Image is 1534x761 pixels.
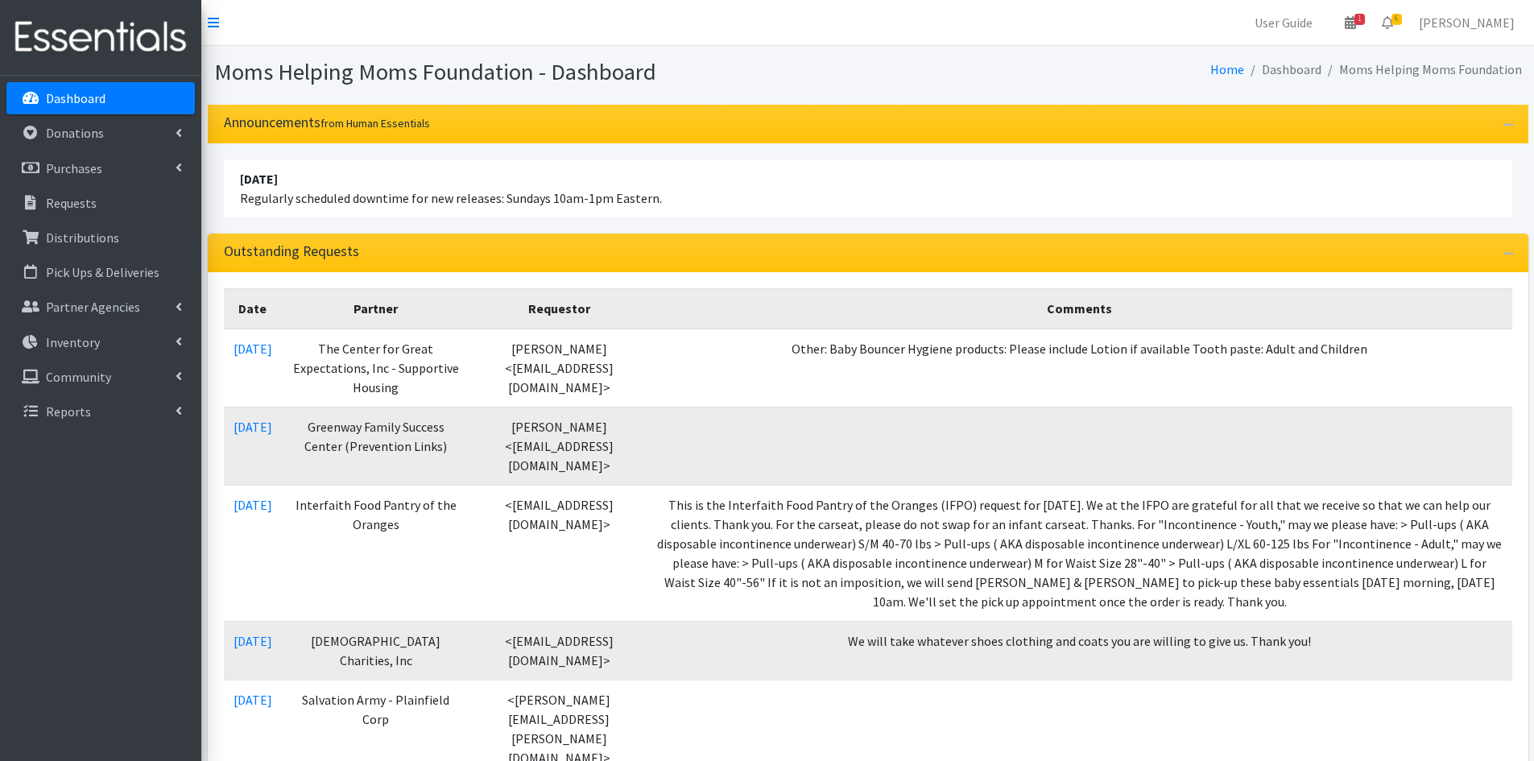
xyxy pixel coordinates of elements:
p: Requests [46,195,97,211]
a: [DATE] [234,419,272,435]
td: Greenway Family Success Center (Prevention Links) [282,407,471,485]
td: The Center for Great Expectations, Inc - Supportive Housing [282,329,471,407]
td: This is the Interfaith Food Pantry of the Oranges (IFPO) request for [DATE]. We at the IFPO are g... [647,485,1511,621]
th: Comments [647,288,1511,329]
a: [DATE] [234,633,272,649]
a: [DATE] [234,497,272,513]
a: [DATE] [234,692,272,708]
a: User Guide [1242,6,1325,39]
li: Moms Helping Moms Foundation [1321,58,1522,81]
p: Donations [46,125,104,141]
td: Other: Baby Bouncer Hygiene products: Please include Lotion if available Tooth paste: Adult and C... [647,329,1511,407]
a: 1 [1332,6,1369,39]
th: Partner [282,288,471,329]
a: Donations [6,117,195,149]
p: Reports [46,403,91,420]
span: 6 [1391,14,1402,25]
td: <[EMAIL_ADDRESS][DOMAIN_NAME]> [470,621,647,680]
td: <[EMAIL_ADDRESS][DOMAIN_NAME]> [470,485,647,621]
td: [DEMOGRAPHIC_DATA] Charities, Inc [282,621,471,680]
a: [PERSON_NAME] [1406,6,1528,39]
strong: [DATE] [240,171,278,187]
a: Partner Agencies [6,291,195,323]
td: [PERSON_NAME] <[EMAIL_ADDRESS][DOMAIN_NAME]> [470,329,647,407]
a: Pick Ups & Deliveries [6,256,195,288]
h3: Outstanding Requests [224,243,359,260]
p: Inventory [46,334,100,350]
p: Dashboard [46,90,105,106]
span: 1 [1354,14,1365,25]
td: We will take whatever shoes clothing and coats you are willing to give us. Thank you! [647,621,1511,680]
a: Inventory [6,326,195,358]
p: Community [46,369,111,385]
h1: Moms Helping Moms Foundation - Dashboard [214,58,862,86]
a: Reports [6,395,195,428]
a: [DATE] [234,341,272,357]
img: HumanEssentials [6,10,195,64]
li: Dashboard [1244,58,1321,81]
p: Pick Ups & Deliveries [46,264,159,280]
a: 6 [1369,6,1406,39]
th: Requestor [470,288,647,329]
h3: Announcements [224,114,430,131]
a: Distributions [6,221,195,254]
p: Distributions [46,230,119,246]
td: [PERSON_NAME] <[EMAIL_ADDRESS][DOMAIN_NAME]> [470,407,647,485]
a: Dashboard [6,82,195,114]
a: Home [1210,61,1244,77]
p: Partner Agencies [46,299,140,315]
p: Purchases [46,160,102,176]
li: Regularly scheduled downtime for new releases: Sundays 10am-1pm Eastern. [224,159,1512,217]
small: from Human Essentials [320,116,430,130]
th: Date [224,288,282,329]
a: Community [6,361,195,393]
td: Interfaith Food Pantry of the Oranges [282,485,471,621]
a: Purchases [6,152,195,184]
a: Requests [6,187,195,219]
